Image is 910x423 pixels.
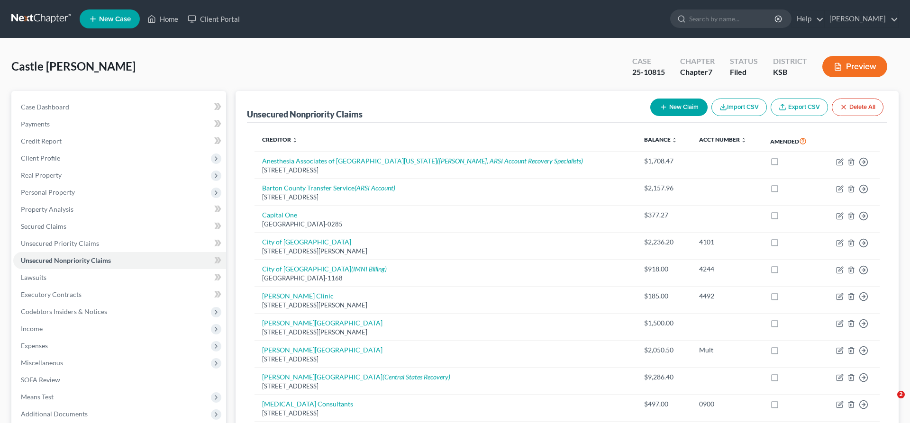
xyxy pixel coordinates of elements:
[644,372,684,382] div: $9,286.40
[644,156,684,166] div: $1,708.47
[21,256,111,264] span: Unsecured Nonpriority Claims
[21,103,69,111] span: Case Dashboard
[262,238,351,246] a: City of [GEOGRAPHIC_DATA]
[13,235,226,252] a: Unsecured Priority Claims
[832,99,883,116] button: Delete All
[730,56,758,67] div: Status
[21,342,48,350] span: Expenses
[262,409,629,418] div: [STREET_ADDRESS]
[262,184,395,192] a: Barton County Transfer Service(ARSI Account)
[21,393,54,401] span: Means Test
[13,252,226,269] a: Unsecured Nonpriority Claims
[689,10,776,27] input: Search by name...
[21,120,50,128] span: Payments
[21,307,107,315] span: Codebtors Insiders & Notices
[183,10,245,27] a: Client Portal
[644,318,684,328] div: $1,500.00
[262,247,629,256] div: [STREET_ADDRESS][PERSON_NAME]
[644,237,684,247] div: $2,236.20
[262,382,629,391] div: [STREET_ADDRESS]
[644,210,684,220] div: $377.27
[262,211,297,219] a: Capital One
[730,67,758,78] div: Filed
[355,184,395,192] i: (ARSI Account)
[13,116,226,133] a: Payments
[13,201,226,218] a: Property Analysis
[771,99,828,116] a: Export CSV
[262,166,629,175] div: [STREET_ADDRESS]
[262,301,629,310] div: [STREET_ADDRESS][PERSON_NAME]
[262,193,629,202] div: [STREET_ADDRESS]
[773,67,807,78] div: KSB
[644,291,684,301] div: $185.00
[247,108,363,120] div: Unsecured Nonpriority Claims
[262,157,583,165] a: Anesthesia Associates of [GEOGRAPHIC_DATA][US_STATE]([PERSON_NAME], ARSI Account Recovery Special...
[143,10,183,27] a: Home
[13,371,226,388] a: SOFA Review
[699,136,746,143] a: Acct Number unfold_more
[21,171,62,179] span: Real Property
[825,10,898,27] a: [PERSON_NAME]
[773,56,807,67] div: District
[21,324,43,333] span: Income
[13,269,226,286] a: Lawsuits
[11,59,136,73] span: Castle [PERSON_NAME]
[822,56,887,77] button: Preview
[437,157,583,165] i: ([PERSON_NAME], ARSI Account Recovery Specialists)
[699,237,755,247] div: 4101
[262,346,382,354] a: [PERSON_NAME][GEOGRAPHIC_DATA]
[262,136,298,143] a: Creditor unfold_more
[699,345,755,355] div: Mult
[262,319,382,327] a: [PERSON_NAME][GEOGRAPHIC_DATA]
[672,137,677,143] i: unfold_more
[21,376,60,384] span: SOFA Review
[382,373,450,381] i: (Central States Recovery)
[644,183,684,193] div: $2,157.96
[632,67,665,78] div: 25-10815
[262,220,629,229] div: [GEOGRAPHIC_DATA]-0285
[262,265,387,273] a: City of [GEOGRAPHIC_DATA](IMNI Billing)
[699,291,755,301] div: 4492
[699,399,755,409] div: 0900
[262,373,450,381] a: [PERSON_NAME][GEOGRAPHIC_DATA](Central States Recovery)
[13,99,226,116] a: Case Dashboard
[21,273,46,281] span: Lawsuits
[680,56,715,67] div: Chapter
[351,265,387,273] i: (IMNI Billing)
[644,345,684,355] div: $2,050.50
[21,188,75,196] span: Personal Property
[741,137,746,143] i: unfold_more
[680,67,715,78] div: Chapter
[262,328,629,337] div: [STREET_ADDRESS][PERSON_NAME]
[897,391,905,398] span: 2
[21,222,66,230] span: Secured Claims
[262,274,629,283] div: [GEOGRAPHIC_DATA]-1168
[21,290,82,298] span: Executory Contracts
[21,137,62,145] span: Credit Report
[262,400,353,408] a: [MEDICAL_DATA] Consultants
[13,286,226,303] a: Executory Contracts
[21,154,60,162] span: Client Profile
[13,133,226,150] a: Credit Report
[21,410,88,418] span: Additional Documents
[792,10,824,27] a: Help
[708,67,712,76] span: 7
[763,130,821,152] th: Amended
[21,205,73,213] span: Property Analysis
[644,264,684,274] div: $918.00
[292,137,298,143] i: unfold_more
[21,239,99,247] span: Unsecured Priority Claims
[650,99,708,116] button: New Claim
[644,399,684,409] div: $497.00
[99,16,131,23] span: New Case
[632,56,665,67] div: Case
[878,391,901,414] iframe: Intercom live chat
[711,99,767,116] button: Import CSV
[699,264,755,274] div: 4244
[13,218,226,235] a: Secured Claims
[262,355,629,364] div: [STREET_ADDRESS]
[21,359,63,367] span: Miscellaneous
[262,292,334,300] a: [PERSON_NAME] Clinic
[644,136,677,143] a: Balance unfold_more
